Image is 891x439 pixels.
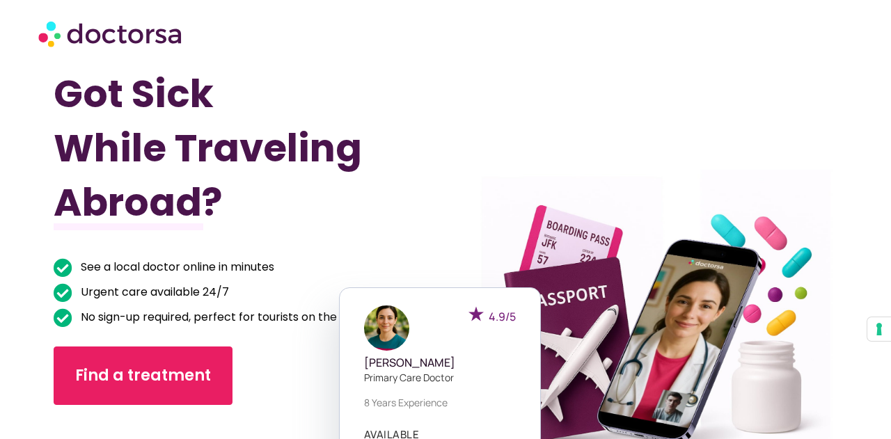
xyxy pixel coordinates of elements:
[77,257,274,277] span: See a local doctor online in minutes
[867,317,891,341] button: Your consent preferences for tracking technologies
[77,282,229,302] span: Urgent care available 24/7
[364,370,516,385] p: Primary care doctor
[75,365,211,387] span: Find a treatment
[77,308,354,327] span: No sign-up required, perfect for tourists on the go
[489,309,516,324] span: 4.9/5
[54,346,232,405] a: Find a treatment
[364,395,516,410] p: 8 years experience
[54,67,387,230] h1: Got Sick While Traveling Abroad?
[364,356,516,369] h5: [PERSON_NAME]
